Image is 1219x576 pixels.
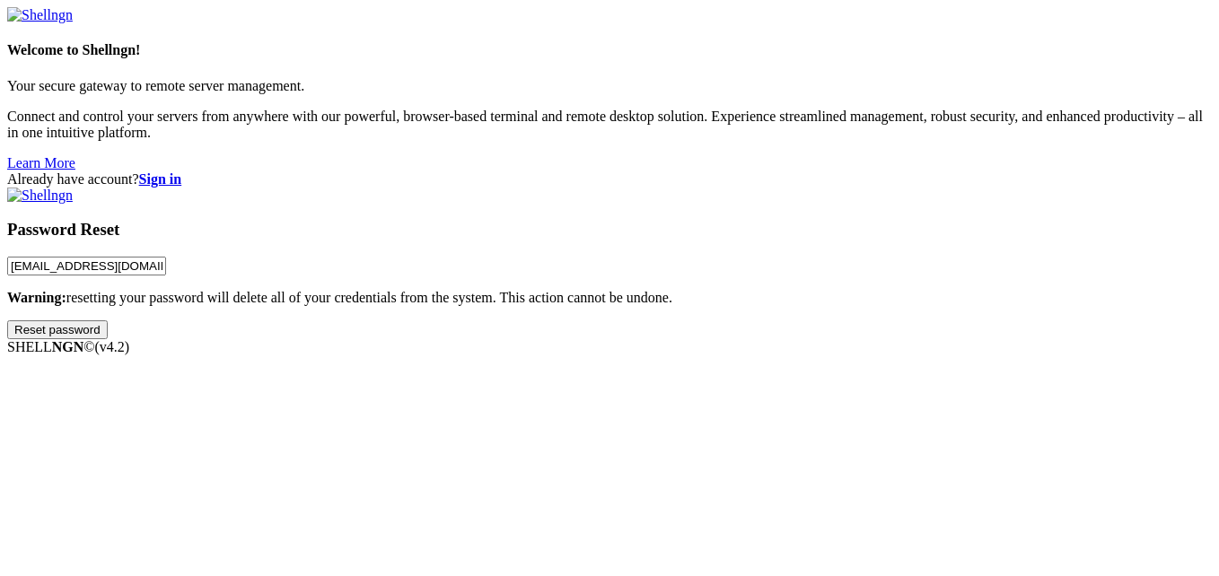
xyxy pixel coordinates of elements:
h3: Password Reset [7,220,1212,240]
input: Enter your email [7,257,166,275]
p: Connect and control your servers from anywhere with our powerful, browser-based terminal and remo... [7,109,1212,141]
span: 4.2.0 [95,339,130,354]
img: Shellngn [7,188,73,204]
input: Reset password [7,320,108,339]
span: SHELL © [7,339,129,354]
a: Learn More [7,155,75,170]
b: Warning: [7,290,66,305]
img: Shellngn [7,7,73,23]
a: Sign in [139,171,182,187]
p: resetting your password will delete all of your credentials from the system. This action cannot b... [7,290,1212,306]
b: NGN [52,339,84,354]
h4: Welcome to Shellngn! [7,42,1212,58]
div: Already have account? [7,171,1212,188]
p: Your secure gateway to remote server management. [7,78,1212,94]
